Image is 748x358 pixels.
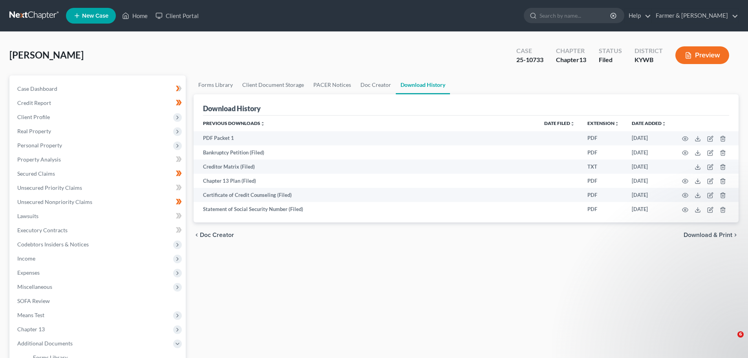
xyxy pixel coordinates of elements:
[11,167,186,181] a: Secured Claims
[684,232,732,238] span: Download & Print
[194,188,538,202] td: Certificate of Credit Counseling (Filed)
[17,128,51,134] span: Real Property
[17,142,62,149] span: Personal Property
[203,120,265,126] a: Previous Downloadsunfold_more
[625,160,673,174] td: [DATE]
[238,75,309,94] a: Client Document Storage
[11,152,186,167] a: Property Analysis
[581,160,625,174] td: TXT
[556,55,586,64] div: Chapter
[684,232,739,238] button: Download & Print chevron_right
[17,213,38,219] span: Lawsuits
[17,297,50,304] span: SOFA Review
[675,46,729,64] button: Preview
[203,104,261,113] div: Download History
[17,99,51,106] span: Credit Report
[17,283,52,290] span: Miscellaneous
[632,120,666,126] a: Date addedunfold_more
[652,9,738,23] a: Farmer & [PERSON_NAME]
[581,202,625,216] td: PDF
[194,232,234,238] button: chevron_left Doc Creator
[625,9,651,23] a: Help
[599,46,622,55] div: Status
[82,13,108,19] span: New Case
[625,202,673,216] td: [DATE]
[17,312,44,318] span: Means Test
[194,160,538,174] td: Creditor Matrix (Filed)
[556,46,586,55] div: Chapter
[570,121,575,126] i: unfold_more
[17,85,57,92] span: Case Dashboard
[194,145,538,160] td: Bankruptcy Petition (Filed)
[635,46,663,55] div: District
[17,156,61,163] span: Property Analysis
[587,120,619,126] a: Extensionunfold_more
[152,9,203,23] a: Client Portal
[309,75,356,94] a: PACER Notices
[194,232,200,238] i: chevron_left
[635,55,663,64] div: KYWB
[9,49,84,61] span: [PERSON_NAME]
[662,121,666,126] i: unfold_more
[17,114,50,120] span: Client Profile
[17,326,45,332] span: Chapter 13
[356,75,396,94] a: Doc Creator
[581,174,625,188] td: PDF
[581,131,625,145] td: PDF
[11,209,186,223] a: Lawsuits
[17,241,89,248] span: Codebtors Insiders & Notices
[625,188,673,202] td: [DATE]
[614,121,619,126] i: unfold_more
[194,75,238,94] a: Forms Library
[17,227,68,233] span: Executory Contracts
[396,75,450,94] a: Download History
[581,145,625,160] td: PDF
[260,121,265,126] i: unfold_more
[118,9,152,23] a: Home
[516,55,543,64] div: 25-10733
[194,131,538,145] td: PDF Packet 1
[625,174,673,188] td: [DATE]
[194,116,739,216] div: Previous Downloads
[11,82,186,96] a: Case Dashboard
[11,195,186,209] a: Unsecured Nonpriority Claims
[737,331,744,338] span: 6
[17,170,55,177] span: Secured Claims
[17,198,92,205] span: Unsecured Nonpriority Claims
[540,8,611,23] input: Search by name...
[200,232,234,238] span: Doc Creator
[11,181,186,195] a: Unsecured Priority Claims
[17,340,73,347] span: Additional Documents
[194,202,538,216] td: Statement of Social Security Number (Filed)
[17,255,35,262] span: Income
[579,56,586,63] span: 13
[17,269,40,276] span: Expenses
[11,96,186,110] a: Credit Report
[544,120,575,126] a: Date Filedunfold_more
[732,232,739,238] i: chevron_right
[625,145,673,160] td: [DATE]
[721,331,740,350] iframe: Intercom live chat
[194,174,538,188] td: Chapter 13 Plan (Filed)
[11,223,186,237] a: Executory Contracts
[516,46,543,55] div: Case
[625,131,673,145] td: [DATE]
[11,294,186,308] a: SOFA Review
[17,184,82,191] span: Unsecured Priority Claims
[599,55,622,64] div: Filed
[581,188,625,202] td: PDF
